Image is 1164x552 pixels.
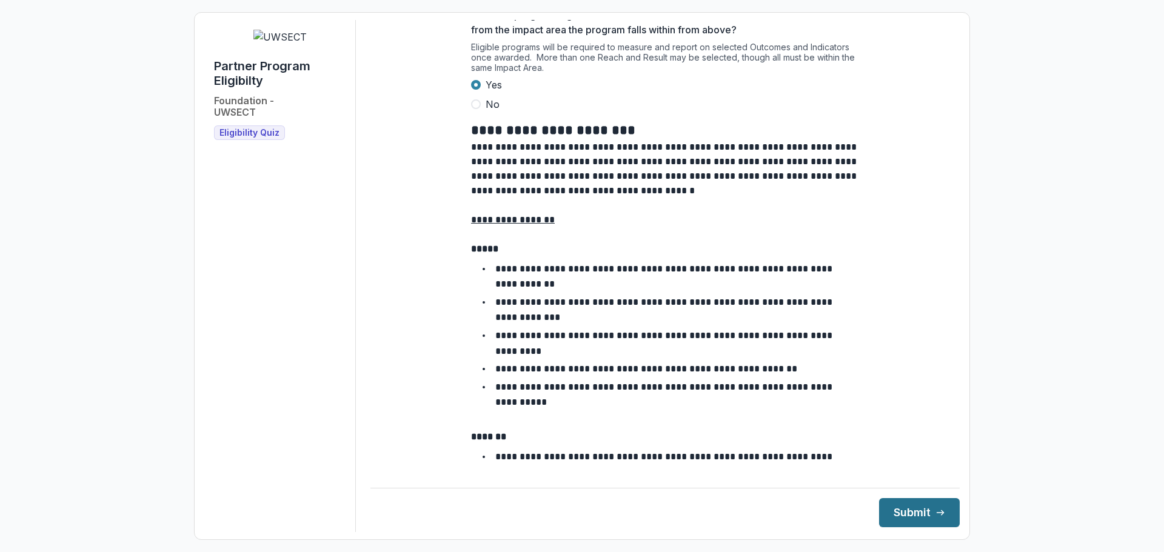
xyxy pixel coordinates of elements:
[486,78,502,92] span: Yes
[214,95,274,118] h2: Foundation - UWSECT
[879,498,960,527] button: Submit
[253,30,307,44] img: UWSECT
[486,97,500,111] span: No
[214,59,346,88] h1: Partner Program Eligibilty
[471,8,841,37] p: Does the program align with at least one REACH and one RESULT listed below from the impact area t...
[219,128,279,138] span: Eligibility Quiz
[471,42,859,78] div: Eligible programs will be required to measure and report on selected Outcomes and Indicators once...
